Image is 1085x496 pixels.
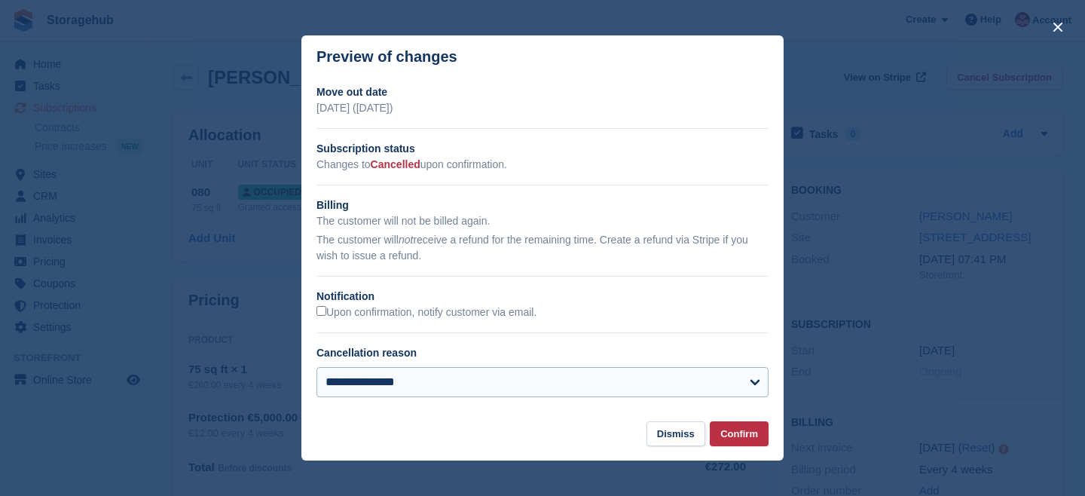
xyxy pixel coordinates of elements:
label: Cancellation reason [316,347,417,359]
h2: Move out date [316,84,769,100]
button: close [1046,15,1070,39]
p: The customer will receive a refund for the remaining time. Create a refund via Stripe if you wish... [316,232,769,264]
h2: Subscription status [316,141,769,157]
button: Confirm [710,421,769,446]
p: Changes to upon confirmation. [316,157,769,173]
p: The customer will not be billed again. [316,213,769,229]
span: Cancelled [371,158,420,170]
label: Upon confirmation, notify customer via email. [316,306,536,320]
h2: Billing [316,197,769,213]
p: Preview of changes [316,48,457,66]
em: not [399,234,413,246]
h2: Notification [316,289,769,305]
input: Upon confirmation, notify customer via email. [316,306,326,316]
p: [DATE] ([DATE]) [316,100,769,116]
button: Dismiss [646,421,705,446]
